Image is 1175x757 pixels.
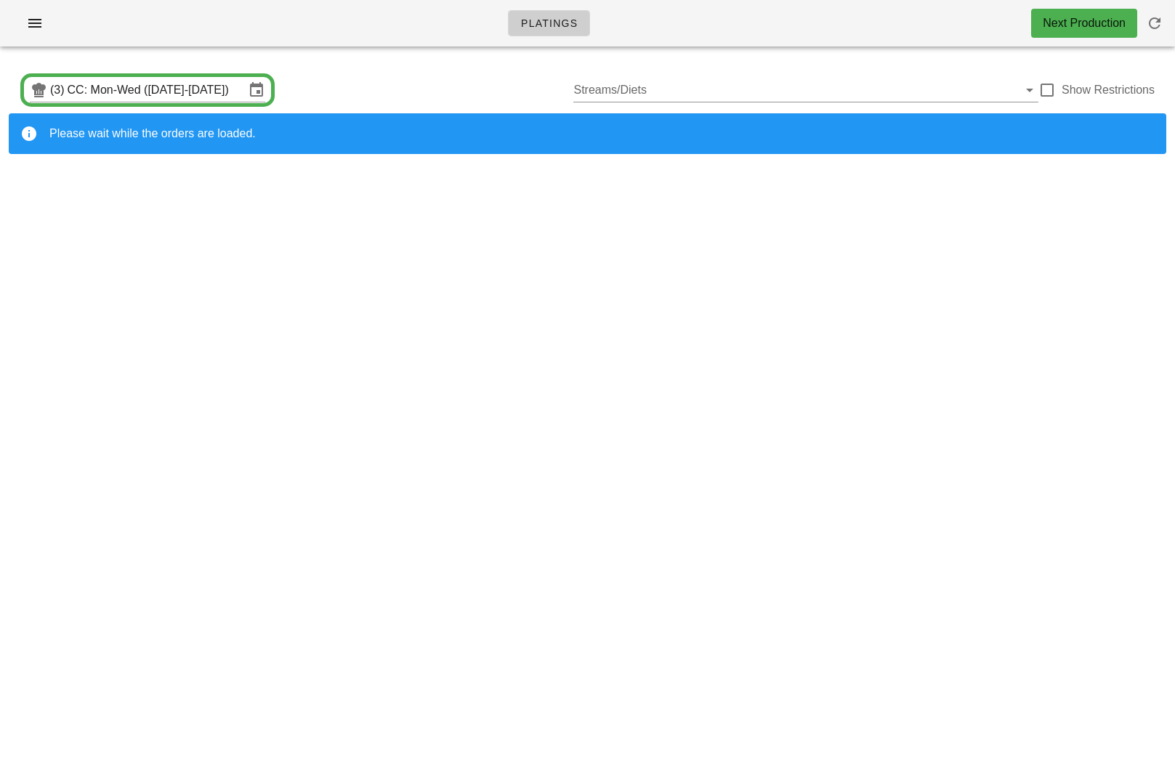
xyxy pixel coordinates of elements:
div: Next Production [1043,15,1126,32]
a: Platings [508,10,590,36]
div: (3) [50,83,68,97]
div: Streams/Diets [573,78,1038,102]
span: Platings [520,17,578,29]
span: Please wait while the orders are loaded. [49,127,256,139]
label: Show Restrictions [1062,83,1155,97]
